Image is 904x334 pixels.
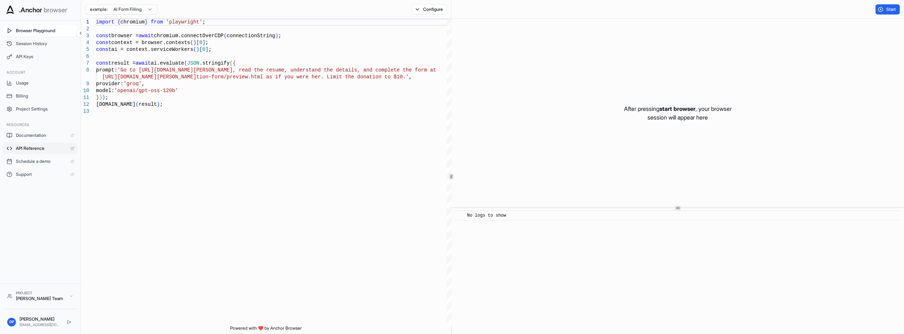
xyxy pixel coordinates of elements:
[202,47,205,52] span: 0
[81,46,89,53] div: 5
[102,95,105,100] span: )
[3,143,78,154] a: API Reference
[157,101,160,107] span: )
[81,101,89,108] div: 12
[142,81,145,87] span: ,
[76,29,85,38] button: Collapse sidebar
[196,74,348,80] span: tion-form/preview.html as if you were her. Limit t
[81,39,89,46] div: 4
[7,122,74,127] h3: Resources
[16,54,74,60] span: API Keys
[16,159,67,164] span: Schedule a demo
[111,33,139,39] span: browser =
[278,33,281,39] span: ;
[81,108,89,115] div: 13
[160,101,163,107] span: ;
[233,60,236,66] span: {
[205,47,208,52] span: ]
[81,87,89,94] div: 10
[16,146,67,151] span: API Reference
[245,67,397,73] span: ad the resume, understand the details, and complet
[114,88,178,94] span: 'openai/gpt-oss-120b'
[120,19,145,25] span: chromium
[16,93,74,99] span: Billing
[96,60,111,66] span: const
[96,19,114,25] span: import
[275,33,278,39] span: )
[16,172,67,177] span: Support
[224,33,227,39] span: (
[16,296,65,302] div: [PERSON_NAME] Team
[16,133,67,138] span: Documentation
[196,40,199,45] span: [
[4,287,77,304] button: Project[PERSON_NAME] Team
[458,212,462,219] span: ​
[190,40,193,45] span: (
[124,81,142,87] span: 'groq'
[96,47,111,52] span: const
[9,319,14,325] span: DP
[44,5,67,15] span: browser
[227,33,275,39] span: connectionString
[199,47,202,52] span: [
[16,106,74,112] span: Project Settings
[3,38,78,49] button: Session History
[96,67,117,73] span: prompt:
[193,47,196,52] span: (
[99,95,102,100] span: )
[3,25,78,36] button: Browser Playground
[230,325,302,334] span: Powered with ❤️ by Anchor Browser
[96,95,99,100] span: }
[20,322,61,328] div: [EMAIL_ADDRESS][DOMAIN_NAME]
[139,33,154,39] span: await
[81,26,89,32] div: 2
[20,316,61,322] div: [PERSON_NAME]
[81,81,89,87] div: 9
[208,47,211,52] span: ;
[135,101,138,107] span: (
[117,19,120,25] span: {
[105,95,108,100] span: ;
[875,4,900,14] button: Start
[659,105,696,112] span: start browser
[19,5,42,15] span: .Anchor
[151,19,163,25] span: from
[348,74,409,80] span: he donation to $10.'
[81,67,89,74] div: 8
[96,33,111,39] span: const
[81,94,89,101] div: 11
[81,53,89,60] div: 6
[16,41,74,47] span: Session History
[187,60,199,66] span: JSON
[397,67,436,73] span: e the form at
[81,60,89,67] div: 7
[16,290,65,296] div: Project
[202,40,205,45] span: ]
[3,90,78,102] button: Billing
[202,19,205,25] span: ;
[102,74,196,80] span: [URL][DOMAIN_NAME][PERSON_NAME]
[193,40,196,45] span: )
[96,81,124,87] span: provider:
[16,28,74,34] span: Browser Playground
[3,156,78,167] a: Schedule a demo
[81,19,89,26] div: 1
[3,77,78,89] button: Usage
[412,4,447,14] button: Configure
[7,70,74,75] h3: Account
[3,130,78,141] a: Documentation
[3,51,78,62] button: API Keys
[3,169,78,180] a: Support
[196,47,199,52] span: )
[4,4,16,16] img: Anchor Icon
[145,19,147,25] span: }
[151,60,184,66] span: ai.evaluate
[117,67,245,73] span: 'Go to [URL][DOMAIN_NAME][PERSON_NAME], re
[65,318,73,326] button: Logout
[230,60,233,66] span: (
[111,47,193,52] span: ai = context.serviceWorkers
[624,104,732,122] p: After pressing , your browser session will appear here
[154,33,224,39] span: chromium.connectOverCDP
[135,60,151,66] span: await
[409,74,412,80] span: ,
